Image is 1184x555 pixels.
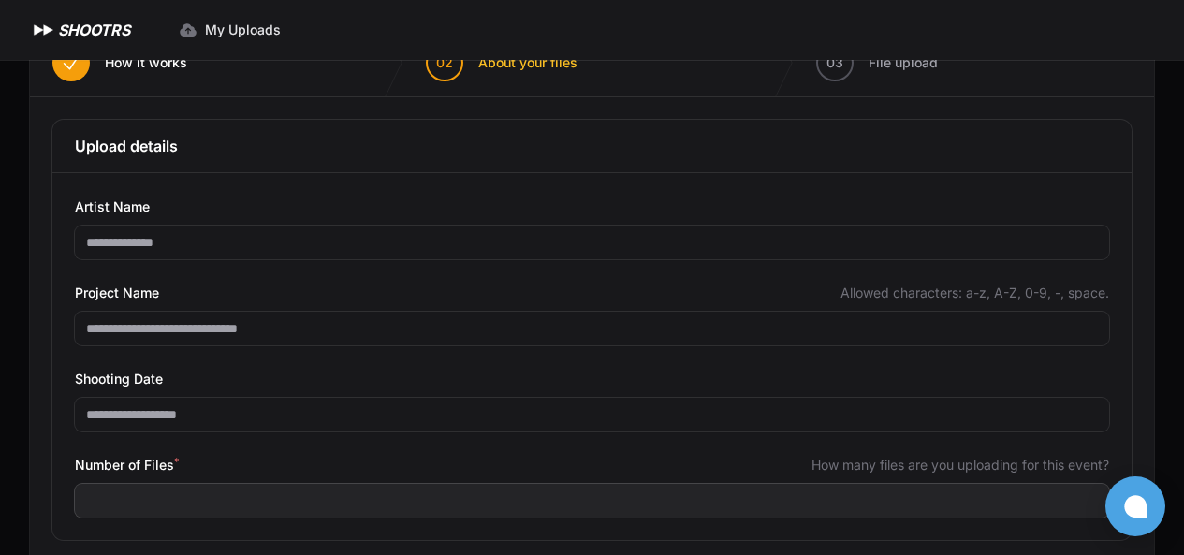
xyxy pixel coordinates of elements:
span: About your files [478,53,577,72]
span: How many files are you uploading for this event? [811,456,1109,475]
button: How it works [30,29,210,96]
h1: SHOOTRS [58,19,130,41]
span: Project Name [75,282,159,304]
button: Open chat window [1105,476,1165,536]
span: My Uploads [205,21,281,39]
span: 02 [436,53,453,72]
span: Number of Files [75,454,179,476]
button: 02 About your files [403,29,600,96]
span: How it works [105,53,187,72]
h3: Upload details [75,135,1109,157]
button: 03 File upload [794,29,960,96]
span: File upload [869,53,938,72]
a: My Uploads [168,13,292,47]
span: 03 [826,53,843,72]
img: SHOOTRS [30,19,58,41]
a: SHOOTRS SHOOTRS [30,19,130,41]
span: Artist Name [75,196,150,218]
span: Shooting Date [75,368,163,390]
span: Allowed characters: a-z, A-Z, 0-9, -, space. [840,284,1109,302]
